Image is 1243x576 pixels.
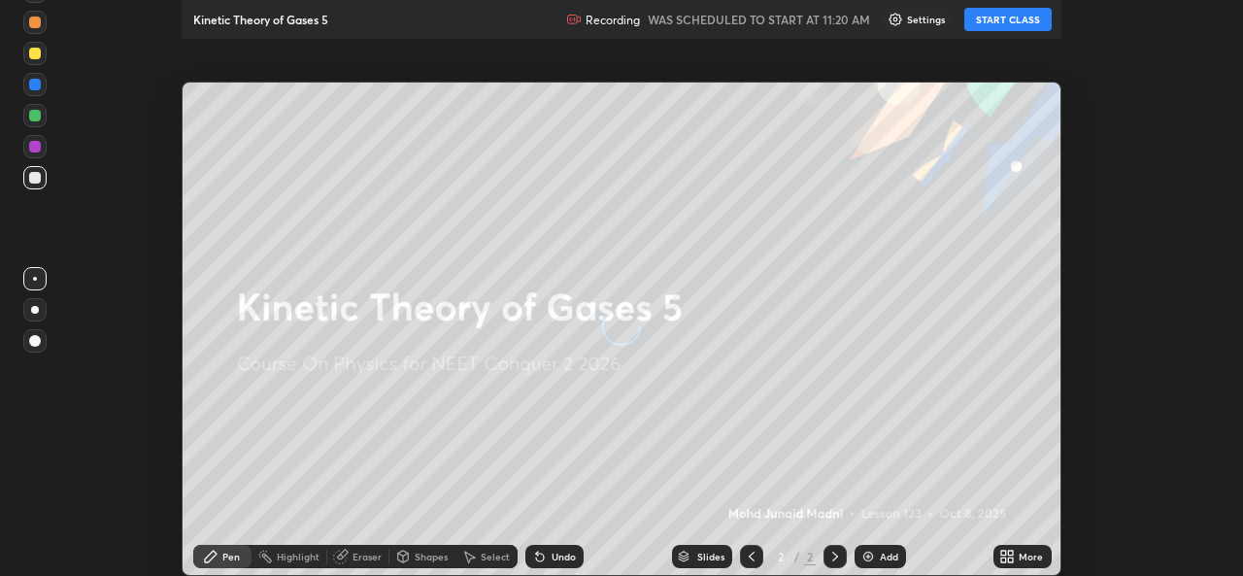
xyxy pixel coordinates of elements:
[860,549,876,564] img: add-slide-button
[648,11,870,28] h5: WAS SCHEDULED TO START AT 11:20 AM
[552,552,576,561] div: Undo
[888,12,903,27] img: class-settings-icons
[353,552,382,561] div: Eraser
[222,552,240,561] div: Pen
[880,552,898,561] div: Add
[277,552,319,561] div: Highlight
[566,12,582,27] img: recording.375f2c34.svg
[794,551,800,562] div: /
[481,552,510,561] div: Select
[804,548,816,565] div: 2
[586,13,640,27] p: Recording
[415,552,448,561] div: Shapes
[1019,552,1043,561] div: More
[697,552,724,561] div: Slides
[907,15,945,24] p: Settings
[771,551,790,562] div: 2
[964,8,1052,31] button: START CLASS
[193,12,328,27] p: Kinetic Theory of Gases 5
